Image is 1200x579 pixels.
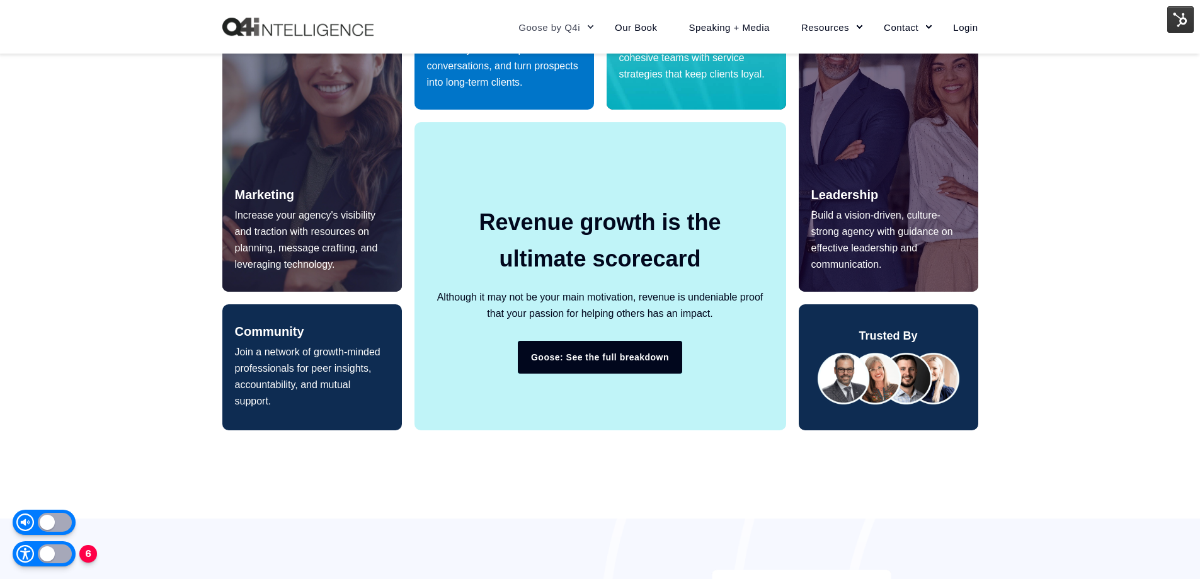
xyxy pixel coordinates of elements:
[235,210,378,270] span: Increase your agency's visibility and traction with resources on planning, message crafting, and ...
[811,188,879,201] div: Leadership
[859,330,917,342] div: Trusted By
[1167,6,1194,33] img: HubSpot Tools Menu Toggle
[818,352,959,405] img: Goose testimonial headshots
[499,246,700,272] strong: ultimate scorecard
[1137,519,1200,579] iframe: Chat Widget
[518,341,682,374] a: Goose: See the full breakdown
[222,18,374,37] img: Q4intelligence, LLC logo
[222,18,374,37] a: Back to Home
[811,207,966,273] p: Build a vision-driven, culture-strong agency with guidance on effective leadership and communicat...
[433,289,767,322] p: Although it may not be your main motivation, revenue is undeniable proof that your passion for he...
[235,325,304,338] div: Community
[479,209,721,235] strong: Revenue growth is the
[235,344,389,410] p: Join a network of growth-minded professionals for peer insights, accountability, and mutual support.
[235,188,294,201] div: Marketing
